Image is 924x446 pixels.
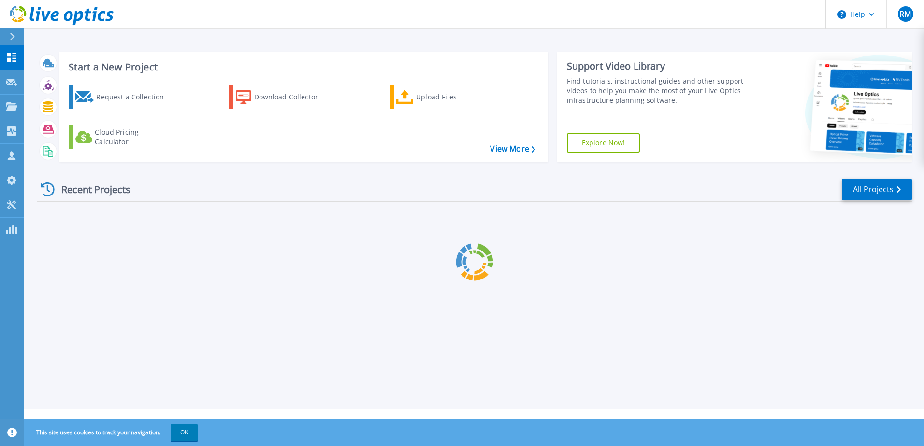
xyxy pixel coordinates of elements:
[567,60,748,72] div: Support Video Library
[567,133,640,153] a: Explore Now!
[27,424,198,441] span: This site uses cookies to track your navigation.
[254,87,332,107] div: Download Collector
[171,424,198,441] button: OK
[567,76,748,105] div: Find tutorials, instructional guides and other support videos to help you make the most of your L...
[69,85,176,109] a: Request a Collection
[229,85,337,109] a: Download Collector
[69,125,176,149] a: Cloud Pricing Calculator
[842,179,912,200] a: All Projects
[69,62,535,72] h3: Start a New Project
[899,10,911,18] span: RM
[37,178,144,201] div: Recent Projects
[96,87,173,107] div: Request a Collection
[416,87,493,107] div: Upload Files
[95,127,172,147] div: Cloud Pricing Calculator
[390,85,497,109] a: Upload Files
[490,144,535,153] a: View More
